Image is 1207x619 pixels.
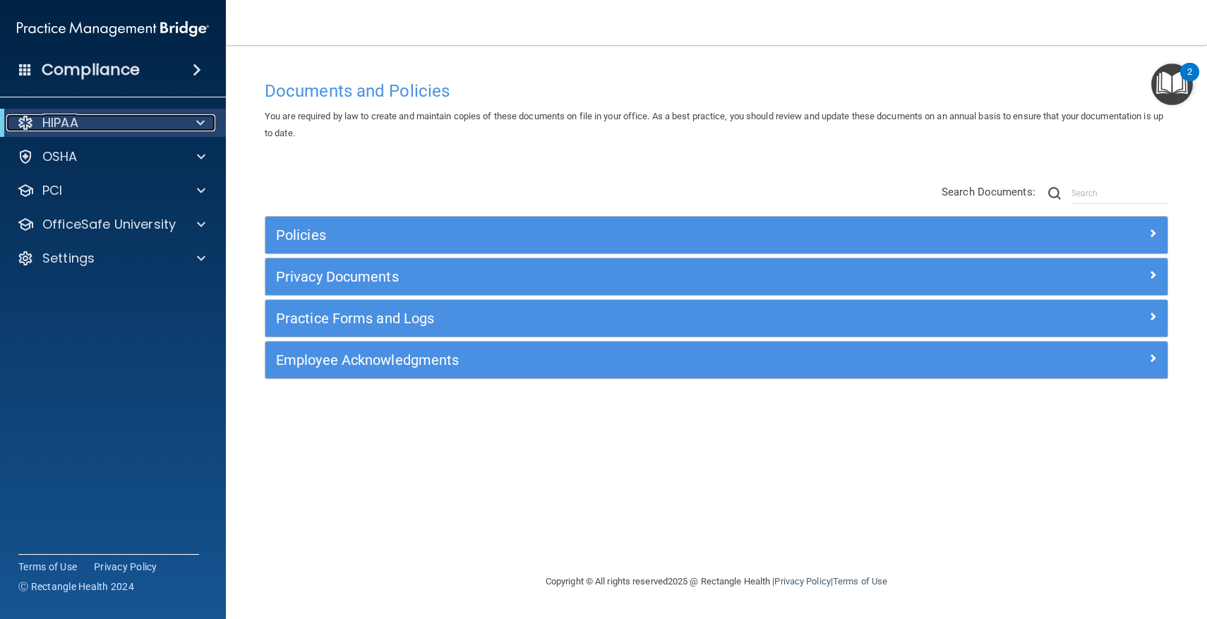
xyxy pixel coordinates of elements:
[42,250,95,267] p: Settings
[276,307,1157,330] a: Practice Forms and Logs
[42,216,176,233] p: OfficeSafe University
[18,560,77,574] a: Terms of Use
[17,216,205,233] a: OfficeSafe University
[276,269,932,284] h5: Privacy Documents
[276,227,932,243] h5: Policies
[17,148,205,165] a: OSHA
[963,519,1190,575] iframe: Drift Widget Chat Controller
[276,224,1157,246] a: Policies
[17,114,205,131] a: HIPAA
[276,352,932,368] h5: Employee Acknowledgments
[17,182,205,199] a: PCI
[17,15,209,43] img: PMB logo
[942,186,1035,198] span: Search Documents:
[42,114,78,131] p: HIPAA
[42,60,140,80] h4: Compliance
[42,182,62,199] p: PCI
[1187,72,1192,90] div: 2
[94,560,157,574] a: Privacy Policy
[774,576,830,587] a: Privacy Policy
[833,576,887,587] a: Terms of Use
[265,111,1163,138] span: You are required by law to create and maintain copies of these documents on file in your office. ...
[276,311,932,326] h5: Practice Forms and Logs
[17,250,205,267] a: Settings
[1071,183,1168,204] input: Search
[265,82,1168,100] h4: Documents and Policies
[18,579,134,594] span: Ⓒ Rectangle Health 2024
[276,265,1157,288] a: Privacy Documents
[459,559,974,604] div: Copyright © All rights reserved 2025 @ Rectangle Health | |
[1151,64,1193,105] button: Open Resource Center, 2 new notifications
[276,349,1157,371] a: Employee Acknowledgments
[42,148,78,165] p: OSHA
[1048,187,1061,200] img: ic-search.3b580494.png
